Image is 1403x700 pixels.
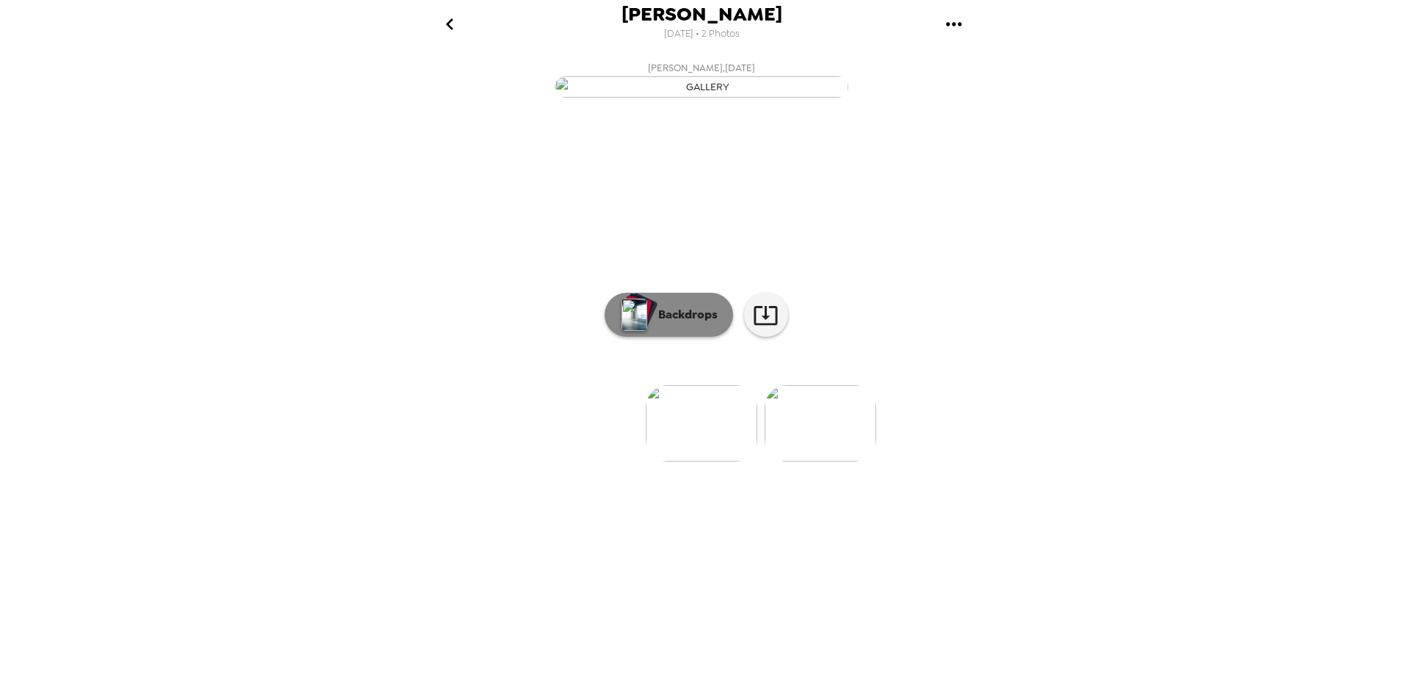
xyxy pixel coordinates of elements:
[765,385,876,462] img: gallery
[646,385,757,462] img: gallery
[651,306,718,324] p: Backdrops
[605,293,733,337] button: Backdrops
[664,24,740,44] span: [DATE] • 2 Photos
[408,55,995,102] button: [PERSON_NAME],[DATE]
[555,76,848,98] img: gallery
[622,4,782,24] span: [PERSON_NAME]
[648,59,755,76] span: [PERSON_NAME] , [DATE]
